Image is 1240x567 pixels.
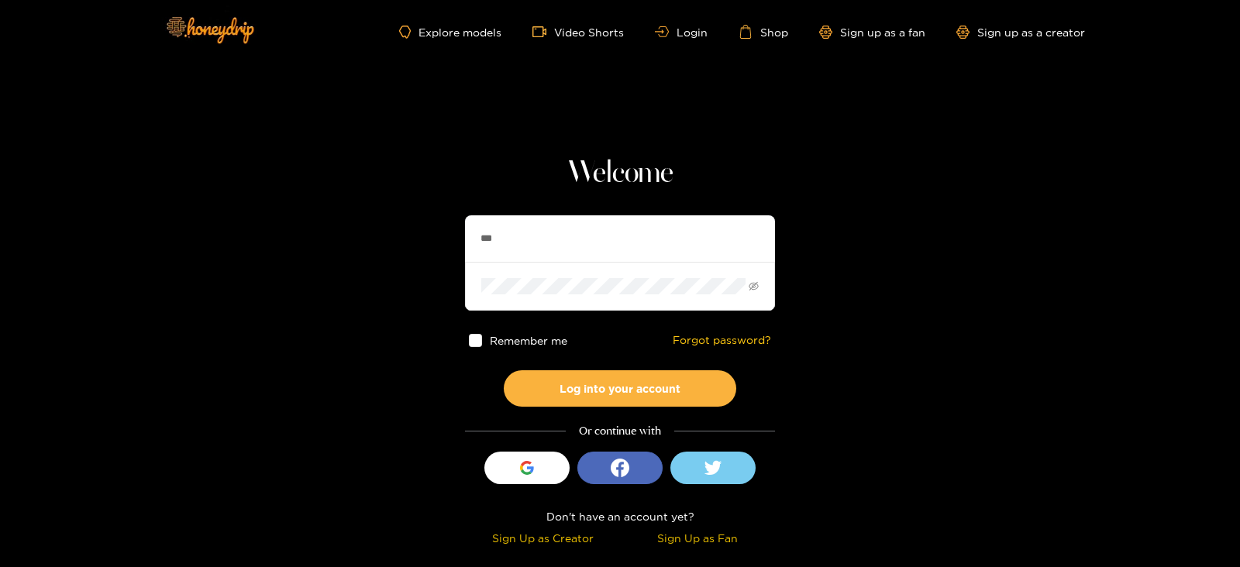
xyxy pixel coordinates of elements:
[490,335,567,346] span: Remember me
[655,26,708,38] a: Login
[399,26,501,39] a: Explore models
[749,281,759,291] span: eye-invisible
[819,26,925,39] a: Sign up as a fan
[739,25,788,39] a: Shop
[465,155,775,192] h1: Welcome
[465,507,775,525] div: Don't have an account yet?
[465,422,775,440] div: Or continue with
[504,370,736,407] button: Log into your account
[532,25,624,39] a: Video Shorts
[532,25,554,39] span: video-camera
[624,529,771,547] div: Sign Up as Fan
[956,26,1085,39] a: Sign up as a creator
[673,334,771,347] a: Forgot password?
[469,529,616,547] div: Sign Up as Creator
